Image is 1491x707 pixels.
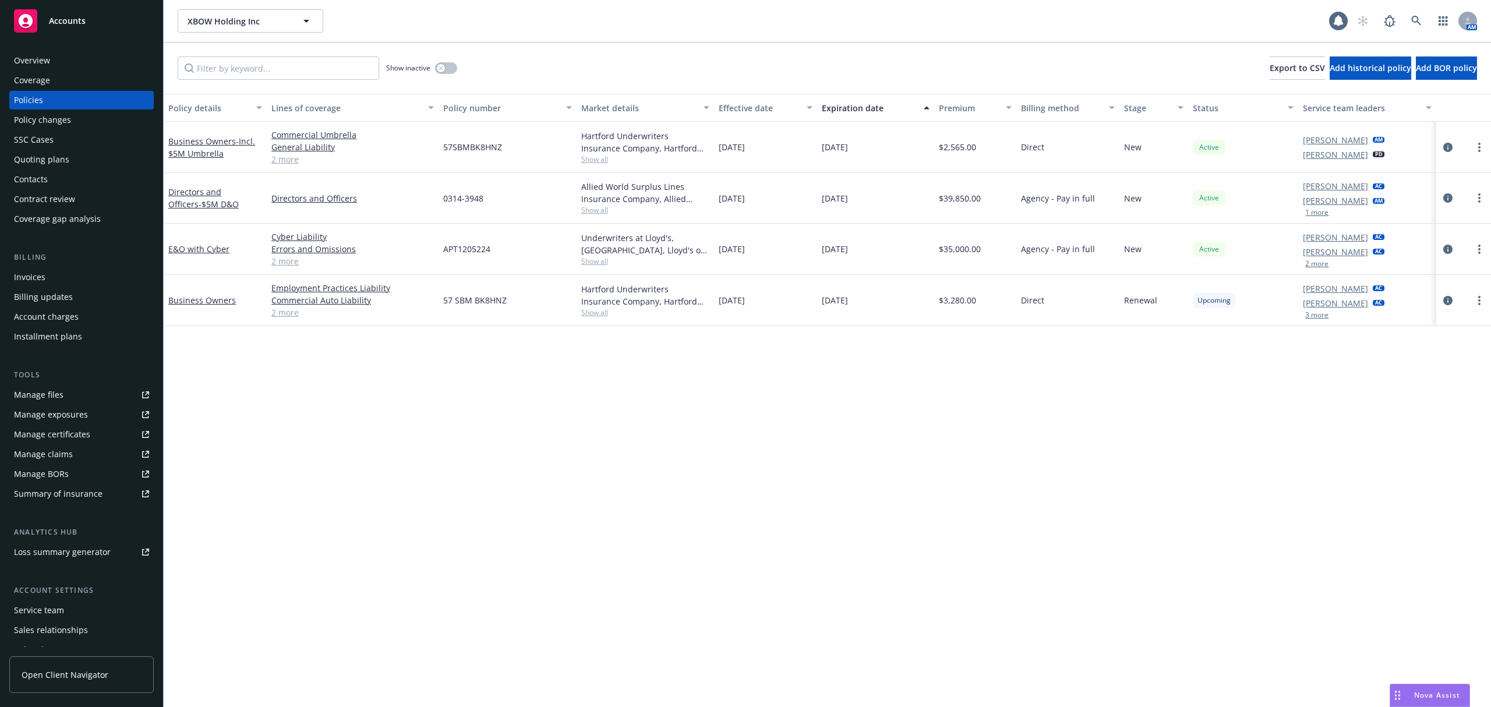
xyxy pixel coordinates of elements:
a: Contract review [9,190,154,208]
button: Status [1188,94,1298,122]
button: Premium [934,94,1017,122]
a: Account charges [9,307,154,326]
span: [DATE] [822,141,848,153]
a: Manage claims [9,445,154,464]
button: Stage [1119,94,1188,122]
a: Loss summary generator [9,543,154,561]
div: Service team [14,601,64,620]
a: Start snowing [1351,9,1375,33]
a: Business Owners [168,295,236,306]
span: Show all [581,256,709,266]
span: $35,000.00 [939,243,981,255]
div: Lines of coverage [271,102,421,114]
div: Installment plans [14,327,82,346]
a: [PERSON_NAME] [1303,282,1368,295]
span: - Incl. $5M Umbrella [168,136,255,159]
button: XBOW Holding Inc [178,9,323,33]
div: Stage [1124,102,1171,114]
a: circleInformation [1441,294,1455,307]
a: Contacts [9,170,154,189]
a: Directors and Officers [271,192,434,204]
a: [PERSON_NAME] [1303,180,1368,192]
span: [DATE] [822,192,848,204]
span: Agency - Pay in full [1021,243,1095,255]
a: Business Owners [168,136,255,159]
a: more [1472,294,1486,307]
span: Nova Assist [1414,690,1460,700]
a: Accounts [9,5,154,37]
div: Manage certificates [14,425,90,444]
span: New [1124,141,1142,153]
button: Service team leaders [1298,94,1436,122]
a: Manage certificates [9,425,154,444]
span: $2,565.00 [939,141,976,153]
div: Drag to move [1390,684,1405,706]
span: Renewal [1124,294,1157,306]
a: General Liability [271,141,434,153]
a: more [1472,140,1486,154]
a: [PERSON_NAME] [1303,231,1368,243]
button: 2 more [1305,260,1329,267]
span: Manage exposures [9,405,154,424]
input: Filter by keyword... [178,56,379,80]
div: Related accounts [14,641,81,659]
a: circleInformation [1441,140,1455,154]
div: Effective date [719,102,800,114]
button: Effective date [714,94,817,122]
div: Hartford Underwriters Insurance Company, Hartford Insurance Group [581,283,709,307]
a: Sales relationships [9,621,154,639]
div: Summary of insurance [14,485,103,503]
span: Show all [581,205,709,215]
a: circleInformation [1441,242,1455,256]
span: New [1124,243,1142,255]
a: Employment Practices Liability [271,282,434,294]
button: 1 more [1305,209,1329,216]
div: Market details [581,102,697,114]
span: Export to CSV [1270,62,1325,73]
a: Installment plans [9,327,154,346]
a: more [1472,242,1486,256]
span: $3,280.00 [939,294,976,306]
span: Accounts [49,16,86,26]
a: [PERSON_NAME] [1303,149,1368,161]
a: more [1472,191,1486,205]
div: Expiration date [822,102,917,114]
div: Coverage gap analysis [14,210,101,228]
div: SSC Cases [14,130,54,149]
span: $39,850.00 [939,192,981,204]
a: Errors and Omissions [271,243,434,255]
button: Policy number [439,94,576,122]
span: Active [1197,193,1221,203]
div: Policy number [443,102,559,114]
span: [DATE] [822,294,848,306]
a: Quoting plans [9,150,154,169]
div: Status [1193,102,1281,114]
a: Policy changes [9,111,154,129]
span: [DATE] [719,243,745,255]
span: APT1205224 [443,243,490,255]
span: [DATE] [719,294,745,306]
a: Summary of insurance [9,485,154,503]
span: Show inactive [386,63,430,73]
div: Premium [939,102,999,114]
button: Nova Assist [1390,684,1470,707]
a: circleInformation [1441,191,1455,205]
div: Billing updates [14,288,73,306]
a: [PERSON_NAME] [1303,134,1368,146]
span: Open Client Navigator [22,669,108,681]
a: Coverage [9,71,154,90]
a: Directors and Officers [168,186,239,210]
div: Manage files [14,386,63,404]
div: Manage claims [14,445,73,464]
div: Billing method [1021,102,1102,114]
span: 57 SBM BK8HNZ [443,294,507,306]
button: Export to CSV [1270,56,1325,80]
div: Account settings [9,585,154,596]
a: Related accounts [9,641,154,659]
a: Manage files [9,386,154,404]
a: Coverage gap analysis [9,210,154,228]
a: Overview [9,51,154,70]
span: Direct [1021,141,1044,153]
div: Account charges [14,307,79,326]
div: Tools [9,369,154,381]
